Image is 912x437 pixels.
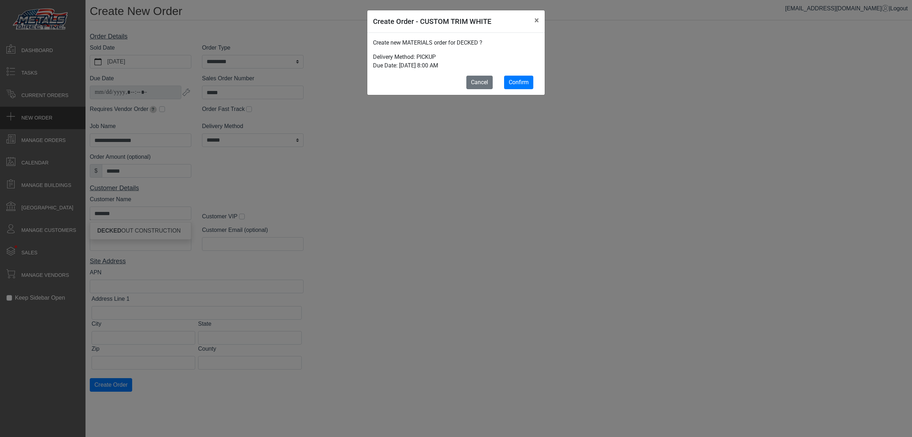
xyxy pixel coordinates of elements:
[466,76,493,89] button: Cancel
[373,16,491,27] h5: Create Order - CUSTOM TRIM WHITE
[373,39,539,47] p: Create new MATERIALS order for DECKED ?
[504,76,533,89] button: Confirm
[509,79,529,86] span: Confirm
[373,53,539,70] p: Delivery Method: PICKUP Due Date: [DATE] 8:00 AM
[529,10,545,30] button: Close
